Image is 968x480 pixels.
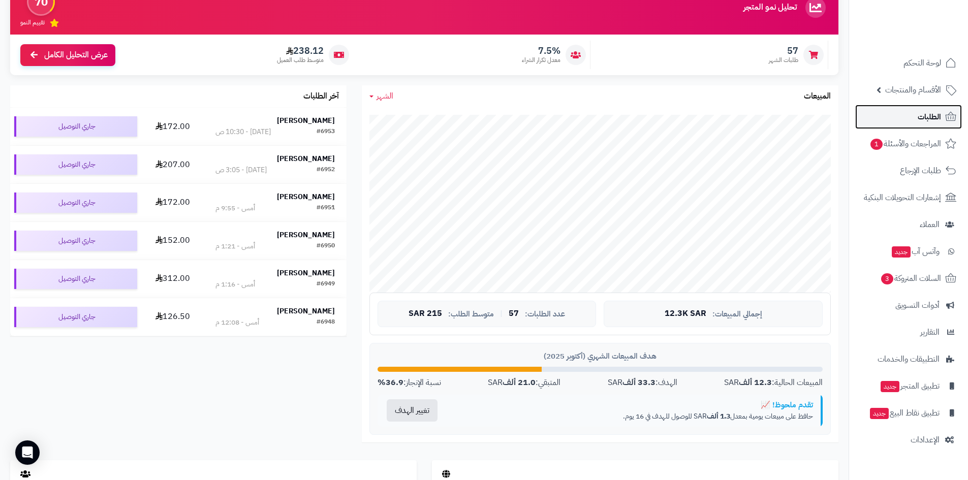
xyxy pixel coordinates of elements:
[870,139,883,150] span: 1
[769,56,798,65] span: طلبات الشهر
[377,90,393,102] span: الشهر
[387,399,438,422] button: تغيير الهدف
[880,379,940,393] span: تطبيق المتجر
[869,406,940,420] span: تطبيق نقاط البيع
[522,56,560,65] span: معدل تكرار الشراء
[739,376,772,389] strong: 12.3 ألف
[769,45,798,56] span: 57
[15,440,40,465] div: Open Intercom Messenger
[369,90,393,102] a: الشهر
[712,310,762,318] span: إجمالي المبيعات:
[881,273,894,285] span: 3
[920,217,940,232] span: العملاء
[303,92,339,101] h3: آخر الطلبات
[317,241,335,251] div: #6950
[855,51,962,75] a: لوحة التحكم
[855,266,962,291] a: السلات المتروكة3
[903,56,941,70] span: لوحة التحكم
[141,146,204,183] td: 207.00
[141,108,204,145] td: 172.00
[317,203,335,213] div: #6951
[141,260,204,298] td: 312.00
[277,306,335,316] strong: [PERSON_NAME]
[488,377,560,389] div: المتبقي: SAR
[870,408,889,419] span: جديد
[911,433,940,447] span: الإعدادات
[14,231,137,251] div: جاري التوصيل
[855,132,962,156] a: المراجعات والأسئلة1
[900,164,941,178] span: طلبات الإرجاع
[855,401,962,425] a: تطبيق نقاط البيعجديد
[277,45,324,56] span: 238.12
[215,127,271,137] div: [DATE] - 10:30 ص
[895,298,940,312] span: أدوات التسويق
[215,279,255,290] div: أمس - 1:16 م
[855,374,962,398] a: تطبيق المتجرجديد
[743,3,797,12] h3: تحليل نمو المتجر
[14,116,137,137] div: جاري التوصيل
[378,376,403,389] strong: 36.9%
[317,317,335,328] div: #6948
[891,244,940,259] span: وآتس آب
[277,268,335,278] strong: [PERSON_NAME]
[500,310,503,317] span: |
[892,246,911,258] span: جديد
[317,279,335,290] div: #6949
[707,411,730,422] strong: 1.3 ألف
[44,49,108,61] span: عرض التحليل الكامل
[14,269,137,289] div: جاري التوصيل
[409,309,442,318] span: 215 SAR
[448,310,494,318] span: متوسط الطلب:
[215,241,255,251] div: أمس - 1:21 م
[920,325,940,339] span: التقارير
[20,18,45,27] span: تقييم النمو
[141,222,204,260] td: 152.00
[855,428,962,452] a: الإعدادات
[918,110,941,124] span: الطلبات
[878,352,940,366] span: التطبيقات والخدمات
[378,351,823,362] div: هدف المبيعات الشهري (أكتوبر 2025)
[864,190,941,205] span: إشعارات التحويلات البنكية
[215,165,267,175] div: [DATE] - 3:05 ص
[665,309,706,318] span: 12.3K SAR
[622,376,655,389] strong: 33.3 ألف
[869,137,941,151] span: المراجعات والأسئلة
[14,193,137,213] div: جاري التوصيل
[503,376,536,389] strong: 21.0 ألف
[881,381,899,392] span: جديد
[317,165,335,175] div: #6952
[454,400,813,410] div: تقدم ملحوظ! 📈
[277,56,324,65] span: متوسط طلب العميل
[277,191,335,202] strong: [PERSON_NAME]
[277,230,335,240] strong: [PERSON_NAME]
[855,158,962,183] a: طلبات الإرجاع
[20,44,115,66] a: عرض التحليل الكامل
[522,45,560,56] span: 7.5%
[509,309,519,318] span: 57
[525,310,565,318] span: عدد الطلبات:
[855,105,962,129] a: الطلبات
[215,203,255,213] div: أمس - 9:55 م
[885,83,941,97] span: الأقسام والمنتجات
[855,347,962,371] a: التطبيقات والخدمات
[378,377,441,389] div: نسبة الإنجاز:
[141,298,204,336] td: 126.50
[317,127,335,137] div: #6953
[899,23,958,45] img: logo-2.png
[855,212,962,237] a: العملاء
[855,185,962,210] a: إشعارات التحويلات البنكية
[855,239,962,264] a: وآتس آبجديد
[277,115,335,126] strong: [PERSON_NAME]
[14,154,137,175] div: جاري التوصيل
[855,293,962,317] a: أدوات التسويق
[277,153,335,164] strong: [PERSON_NAME]
[14,307,137,327] div: جاري التوصيل
[454,411,813,422] p: حافظ على مبيعات يومية بمعدل SAR للوصول للهدف في 16 يوم.
[608,377,677,389] div: الهدف: SAR
[141,184,204,221] td: 172.00
[215,317,259,328] div: أمس - 12:08 م
[880,271,941,285] span: السلات المتروكة
[855,320,962,344] a: التقارير
[724,377,823,389] div: المبيعات الحالية: SAR
[804,92,831,101] h3: المبيعات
